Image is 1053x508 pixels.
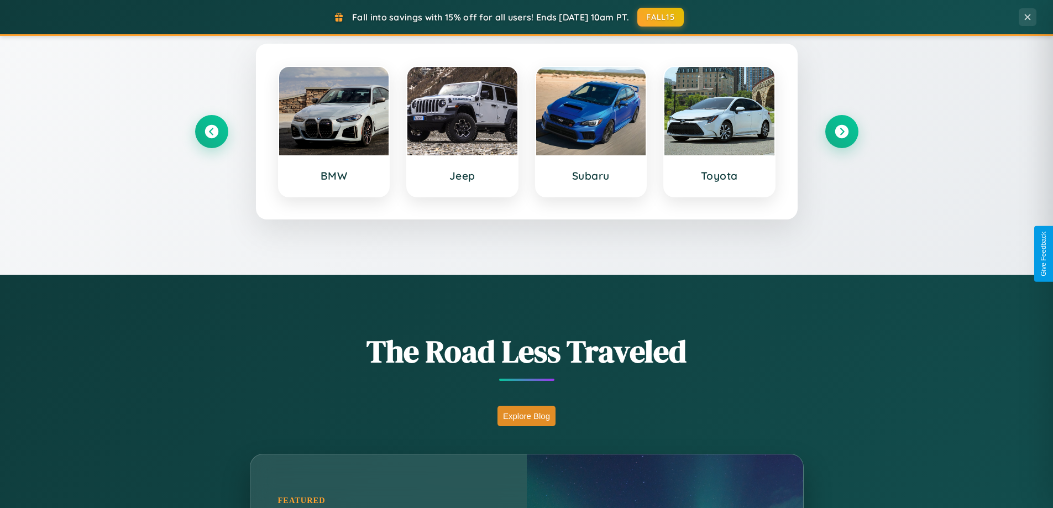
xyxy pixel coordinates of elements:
button: Explore Blog [497,406,556,426]
span: Fall into savings with 15% off for all users! Ends [DATE] 10am PT. [352,12,629,23]
h3: Jeep [418,169,506,182]
h3: Toyota [675,169,763,182]
div: Featured [278,496,499,505]
button: FALL15 [637,8,684,27]
h3: BMW [290,169,378,182]
h1: The Road Less Traveled [195,330,858,373]
div: Give Feedback [1040,232,1047,276]
h3: Subaru [547,169,635,182]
